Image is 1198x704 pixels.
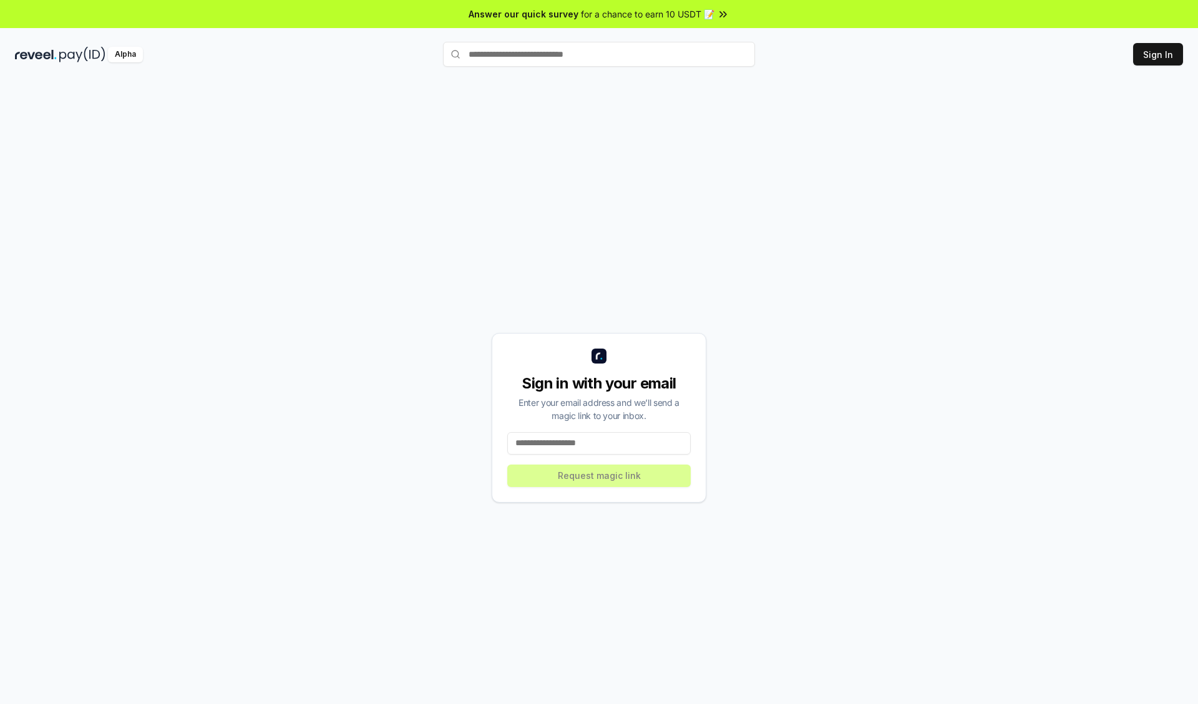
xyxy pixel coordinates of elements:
span: for a chance to earn 10 USDT 📝 [581,7,714,21]
img: reveel_dark [15,47,57,62]
img: logo_small [592,349,606,364]
img: pay_id [59,47,105,62]
button: Sign In [1133,43,1183,65]
div: Alpha [108,47,143,62]
div: Sign in with your email [507,374,691,393]
div: Enter your email address and we’ll send a magic link to your inbox. [507,396,691,422]
span: Answer our quick survey [469,7,578,21]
